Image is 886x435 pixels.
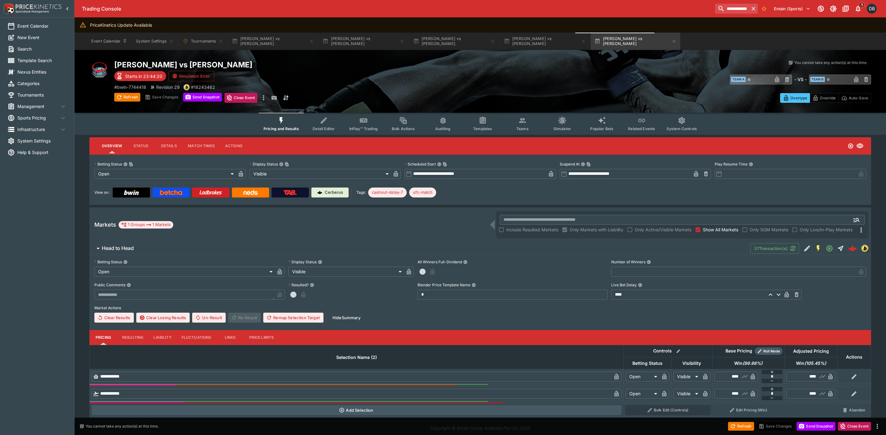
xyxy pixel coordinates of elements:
button: [PERSON_NAME] vs [PERSON_NAME] [409,33,499,50]
div: Show/hide Price Roll mode configuration. [755,347,783,355]
p: Auto-Save [849,95,868,101]
h2: Copy To Clipboard [114,60,493,70]
span: Auditing [435,126,450,131]
div: Trading Console [82,6,712,12]
th: Controls [623,345,712,357]
span: InPlay™ Trading [349,126,378,131]
img: Neds [243,190,257,195]
img: TabNZ [284,190,297,195]
img: bwin [861,245,868,252]
p: Revision 29 [156,84,180,90]
p: Override [820,95,836,101]
button: Price Limits [244,330,279,345]
button: Match Times [183,138,220,153]
em: ( 99.98 %) [743,360,762,367]
button: Toggle light/dark mode [828,3,839,14]
div: Open [94,267,275,277]
button: Open [851,214,862,225]
span: Popular Bets [590,126,613,131]
button: System Settings [132,33,177,50]
button: Connected to PK [815,3,826,14]
img: bwin.png [184,84,189,90]
button: [PERSON_NAME] vs [PERSON_NAME] [228,33,318,50]
button: more [874,423,881,430]
svg: Open [848,143,854,149]
div: Betting Target: cerberus [409,188,436,197]
svg: Visible [856,142,864,150]
button: Refresh [114,93,140,102]
button: No Bookmarks [759,4,769,14]
button: Overview [97,138,127,153]
button: Play Resume Time [749,162,753,166]
button: Resulting [117,330,148,345]
div: Open [626,372,659,382]
span: Only Active/Visible Markets [635,226,691,233]
div: bwin [183,84,190,90]
button: Event Calendar [88,33,131,50]
p: Resulted? [288,282,309,288]
button: SGM Enabled [813,243,824,254]
span: Only Markets with Liability [570,226,623,233]
button: Overtype [780,93,810,103]
p: Scheduled Start [405,161,436,167]
p: Blender Price Template Name [418,282,470,288]
button: Send Snapshot [183,93,222,102]
p: Copy To Clipboard [191,84,215,90]
button: Display Status [318,260,322,264]
button: Override [810,93,839,103]
button: Live Bet Delay [638,283,642,287]
button: Number of Winners [647,260,651,264]
button: Copy To Clipboard [586,162,591,166]
span: Roll Mode [761,349,783,354]
span: New Event [17,34,67,41]
button: Tournaments [179,33,227,50]
img: Sportsbook Management [16,10,49,13]
button: Fluctuations [177,330,216,345]
div: Visible [250,169,391,179]
p: Overtype [790,95,807,101]
span: Infrastructure [17,126,59,133]
div: Daniel Beswick [867,4,877,14]
label: View on : [94,188,110,197]
span: Detail Editor [313,126,335,131]
label: Tags: [356,188,366,197]
p: You cannot take any action(s) at this time. [794,60,867,66]
span: Include Resulted Markets [506,226,558,233]
span: Sports Pricing [17,115,59,121]
img: PriceKinetics [16,4,61,9]
span: 1 [859,2,865,8]
span: Tournaments [17,92,67,98]
button: [PERSON_NAME] vs [PERSON_NAME] [500,33,590,50]
div: Start From [780,93,871,103]
span: Win(99.98%) [727,360,769,367]
em: ( 105.45 %) [804,360,826,367]
div: 1 Groups 1 Markets [121,221,171,229]
a: Cerberus [311,188,349,197]
span: Pricing and Results [264,126,299,131]
span: Show All Markets [703,226,738,233]
div: Visible [673,389,700,399]
button: Betting Status [123,260,128,264]
div: Open [626,389,659,399]
button: Suspend AtCopy To Clipboard [581,162,585,166]
button: Select Tenant [770,4,814,14]
button: Pricing [89,330,117,345]
p: Number of Winners [611,259,645,265]
button: Add Selection [92,405,622,415]
img: Cerberus [317,190,322,195]
button: Notifications [852,3,864,14]
div: Open [94,169,236,179]
span: Selection Name (2) [329,354,384,361]
a: 2fa789c8-c29b-4026-9717-d940c567e41e [846,242,859,255]
svg: Open [826,245,833,252]
button: Close Event [224,93,258,103]
button: Un-Result [192,313,225,323]
button: [PERSON_NAME] vs [PERSON_NAME] [591,33,680,50]
button: Details [155,138,183,153]
p: Live Bet Delay [611,282,637,288]
div: Betting Target: cerberus [368,188,407,197]
button: Bulk edit [674,347,682,355]
span: Teams [516,126,529,131]
button: Edit Detail [802,243,813,254]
